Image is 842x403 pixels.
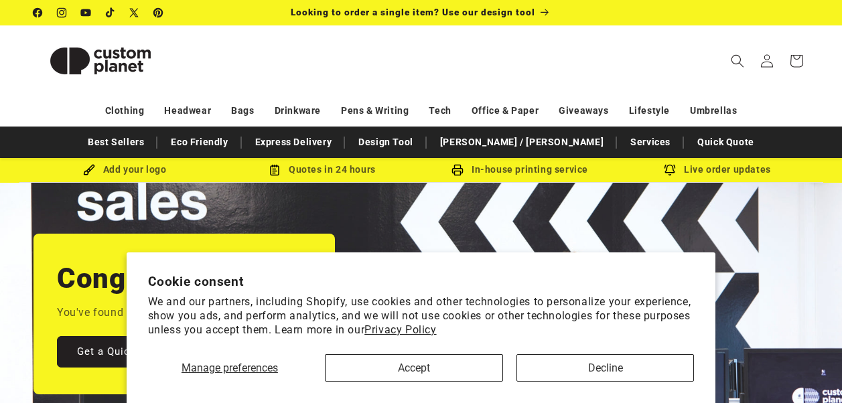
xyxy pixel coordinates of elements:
a: Pens & Writing [341,99,409,123]
a: Tech [429,99,451,123]
a: Lifestyle [629,99,670,123]
img: Brush Icon [83,164,95,176]
a: Privacy Policy [364,323,436,336]
button: Decline [516,354,695,382]
iframe: Chat Widget [775,339,842,403]
h2: Congratulations. [57,260,277,297]
img: Order updates [664,164,676,176]
p: You've found the printed merch experts. [57,303,259,323]
p: We and our partners, including Shopify, use cookies and other technologies to personalize your ex... [148,295,695,337]
a: Drinkware [275,99,321,123]
a: Custom Planet [29,25,173,96]
a: Umbrellas [690,99,737,123]
a: Best Sellers [81,131,151,154]
a: Get a Quick Quote [57,336,190,368]
a: Design Tool [352,131,420,154]
img: Order Updates Icon [269,164,281,176]
a: Services [624,131,677,154]
a: Eco Friendly [164,131,234,154]
button: Manage preferences [148,354,312,382]
div: Quotes in 24 hours [224,161,421,178]
div: Add your logo [26,161,224,178]
img: In-house printing [451,164,464,176]
a: Giveaways [559,99,608,123]
span: Manage preferences [182,361,278,374]
a: [PERSON_NAME] / [PERSON_NAME] [433,131,610,154]
div: Live order updates [619,161,817,178]
button: Accept [325,354,503,382]
a: Bags [231,99,254,123]
img: Custom Planet [33,31,167,91]
a: Clothing [105,99,145,123]
summary: Search [723,46,752,76]
a: Headwear [164,99,211,123]
span: Looking to order a single item? Use our design tool [291,7,535,17]
div: In-house printing service [421,161,619,178]
a: Quick Quote [691,131,761,154]
h2: Cookie consent [148,274,695,289]
a: Office & Paper [472,99,539,123]
a: Express Delivery [249,131,339,154]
